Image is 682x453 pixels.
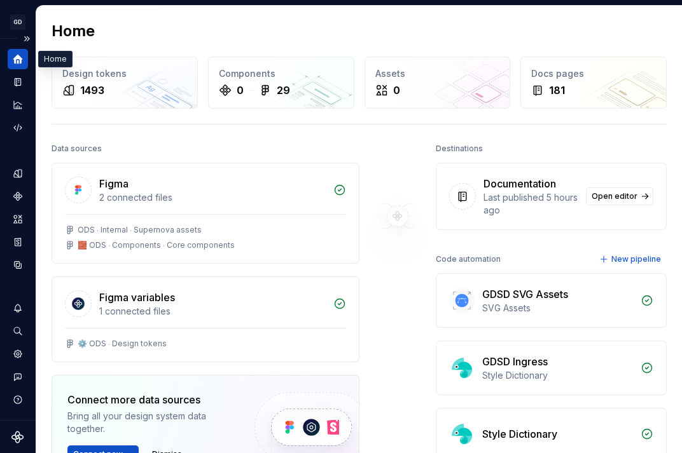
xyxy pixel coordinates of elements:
[78,339,167,349] div: ⚙️ ODS ⸱ Design tokens
[436,140,483,158] div: Destinations
[99,191,326,204] div: 2 connected files
[11,431,24,443] svg: Supernova Logo
[219,67,344,80] div: Components
[8,49,28,69] a: Home
[52,140,102,158] div: Data sources
[78,225,202,235] div: ODS ⸱ Internal ⸱ Supernova assets
[595,250,667,268] button: New pipeline
[8,367,28,387] button: Contact support
[8,186,28,206] a: Components
[18,30,36,48] button: Expand sidebar
[8,163,28,184] a: Design tokens
[208,57,354,109] a: Components029
[99,305,326,318] div: 1 connected files
[67,392,233,407] div: Connect more data sources
[8,118,28,138] a: Code automation
[80,83,104,98] div: 1493
[365,57,511,109] a: Assets0
[8,72,28,92] a: Documentation
[67,410,233,435] div: Bring all your design system data together.
[10,15,25,30] div: GD
[482,369,633,382] div: Style Dictionary
[436,250,501,268] div: Code automation
[393,83,400,98] div: 0
[592,191,637,201] span: Open editor
[549,83,565,98] div: 181
[237,83,244,98] div: 0
[62,67,187,80] div: Design tokens
[52,163,359,264] a: Figma2 connected filesODS ⸱ Internal ⸱ Supernova assets🧱 ODS ⸱ Components ⸱ Core components
[531,67,656,80] div: Docs pages
[482,426,557,442] div: Style Dictionary
[520,57,667,109] a: Docs pages181
[484,176,556,191] div: Documentation
[8,344,28,364] a: Settings
[375,67,500,80] div: Assets
[277,83,290,98] div: 29
[586,187,653,205] a: Open editor
[8,209,28,229] a: Assets
[482,354,548,369] div: GDSD Ingress
[482,302,633,314] div: SVG Assets
[99,290,175,305] div: Figma variables
[99,176,129,191] div: Figma
[52,57,198,109] a: Design tokens1493
[8,232,28,252] a: Storybook stories
[3,8,33,36] button: GD
[38,51,73,67] div: Home
[484,191,578,217] div: Last published 5 hours ago
[8,298,28,318] button: Notifications
[611,254,661,264] span: New pipeline
[482,287,568,302] div: GDSD SVG Assets
[8,255,28,275] a: Data sources
[52,276,359,362] a: Figma variables1 connected files⚙️ ODS ⸱ Design tokens
[8,321,28,341] button: Search ⌘K
[78,240,235,250] div: 🧱 ODS ⸱ Components ⸱ Core components
[52,21,95,41] h2: Home
[8,95,28,115] a: Analytics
